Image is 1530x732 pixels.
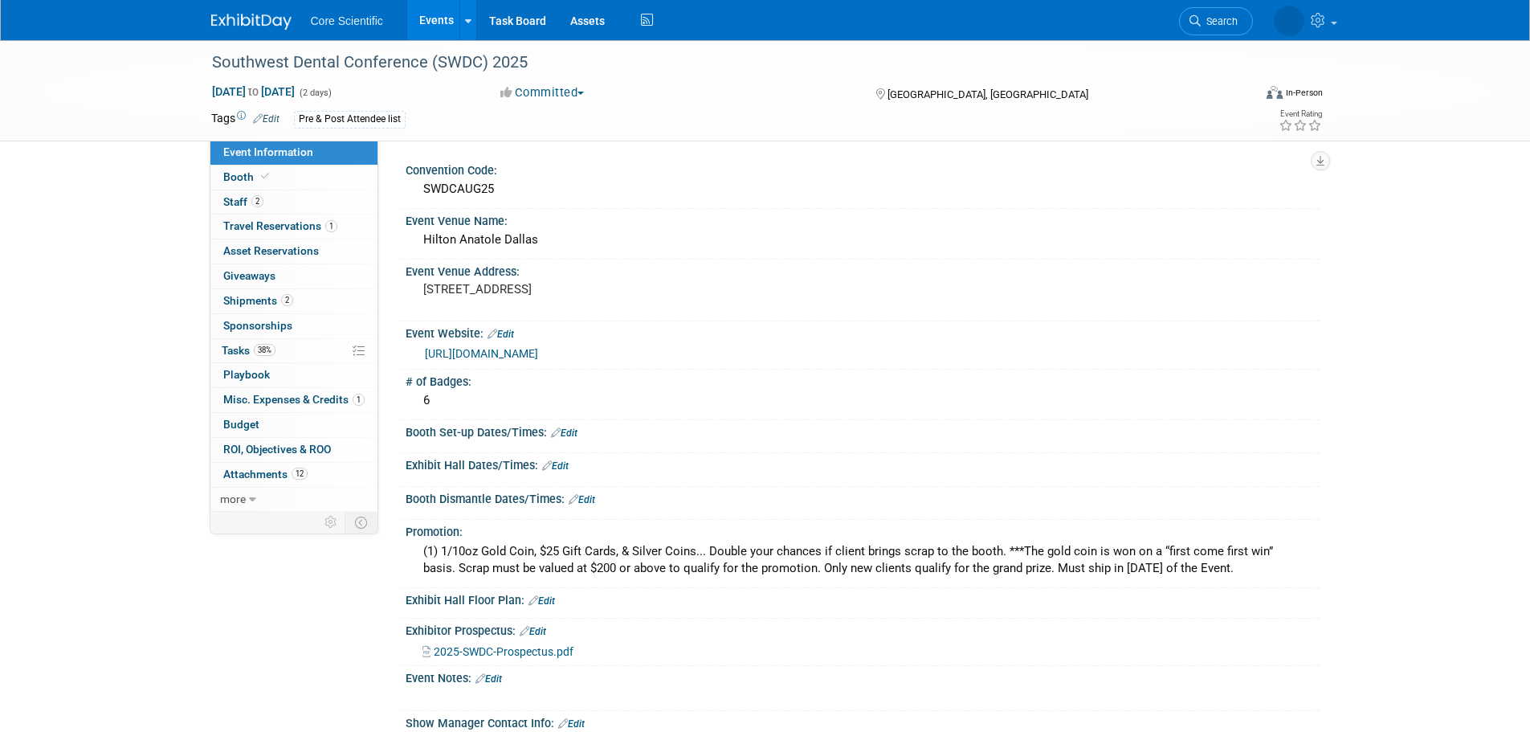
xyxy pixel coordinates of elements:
[220,493,246,505] span: more
[251,195,263,207] span: 2
[345,512,377,533] td: Toggle Event Tabs
[223,468,308,481] span: Attachments
[246,85,261,98] span: to
[223,319,292,332] span: Sponsorships
[210,413,377,437] a: Budget
[422,645,573,658] a: 2025-SWDC-Prospectus.pdf
[211,14,292,30] img: ExhibitDay
[406,666,1320,687] div: Event Notes:
[406,420,1320,441] div: Booth Set-up Dates/Times:
[211,84,296,99] span: [DATE] [DATE]
[418,177,1308,202] div: SWDCAUG25
[406,158,1320,178] div: Convention Code:
[223,418,259,431] span: Budget
[528,595,555,607] a: Edit
[406,588,1320,609] div: Exhibit Hall Floor Plan:
[223,145,313,158] span: Event Information
[210,239,377,264] a: Asset Reservations
[520,626,546,637] a: Edit
[223,294,293,307] span: Shipments
[261,172,269,181] i: Booth reservation complete
[434,645,573,658] span: 2025-SWDC-Prospectus.pdf
[1267,86,1283,99] img: Format-Inperson.png
[1201,15,1238,27] span: Search
[406,370,1320,390] div: # of Badges:
[223,443,331,456] span: ROI, Objectives & ROO
[406,321,1320,342] div: Event Website:
[551,427,577,439] a: Edit
[223,170,272,183] span: Booth
[569,494,595,505] a: Edit
[222,344,275,357] span: Tasks
[206,48,1229,77] div: Southwest Dental Conference (SWDC) 2025
[1179,7,1253,35] a: Search
[210,488,377,512] a: more
[223,269,275,282] span: Giveaways
[253,113,279,125] a: Edit
[353,394,365,406] span: 1
[418,539,1308,582] div: (1) 1/10oz Gold Coin, $25 Gift Cards, & Silver Coins... Double your chances if client brings scra...
[281,294,293,306] span: 2
[292,468,308,480] span: 12
[210,363,377,387] a: Playbook
[210,289,377,313] a: Shipments2
[423,282,769,296] pre: [STREET_ADDRESS]
[406,520,1320,540] div: Promotion:
[210,166,377,190] a: Booth
[317,512,345,533] td: Personalize Event Tab Strip
[210,339,377,363] a: Tasks38%
[325,220,337,232] span: 1
[1279,110,1322,118] div: Event Rating
[210,438,377,462] a: ROI, Objectives & ROO
[211,110,279,129] td: Tags
[542,460,569,472] a: Edit
[223,219,337,232] span: Travel Reservations
[294,111,406,128] div: Pre & Post Attendee list
[406,619,1320,640] div: Exhibitor Prospectus:
[495,84,590,101] button: Committed
[418,388,1308,413] div: 6
[488,329,514,340] a: Edit
[1285,87,1323,99] div: In-Person
[210,190,377,215] a: Staff2
[558,718,585,730] a: Edit
[425,347,538,360] a: [URL][DOMAIN_NAME]
[210,314,377,338] a: Sponsorships
[475,673,502,685] a: Edit
[210,215,377,239] a: Travel Reservations1
[223,244,319,257] span: Asset Reservations
[223,195,263,208] span: Staff
[210,463,377,487] a: Attachments12
[298,88,332,98] span: (2 days)
[406,260,1320,280] div: Event Venue Address:
[406,711,1320,732] div: Show Manager Contact Info:
[254,344,275,356] span: 38%
[406,487,1320,508] div: Booth Dismantle Dates/Times:
[223,368,270,381] span: Playbook
[887,88,1088,100] span: [GEOGRAPHIC_DATA], [GEOGRAPHIC_DATA]
[406,453,1320,474] div: Exhibit Hall Dates/Times:
[210,264,377,288] a: Giveaways
[418,227,1308,252] div: Hilton Anatole Dallas
[1274,6,1304,36] img: Megan Murray
[406,209,1320,229] div: Event Venue Name:
[1158,84,1324,108] div: Event Format
[210,388,377,412] a: Misc. Expenses & Credits1
[223,393,365,406] span: Misc. Expenses & Credits
[210,141,377,165] a: Event Information
[311,14,383,27] span: Core Scientific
